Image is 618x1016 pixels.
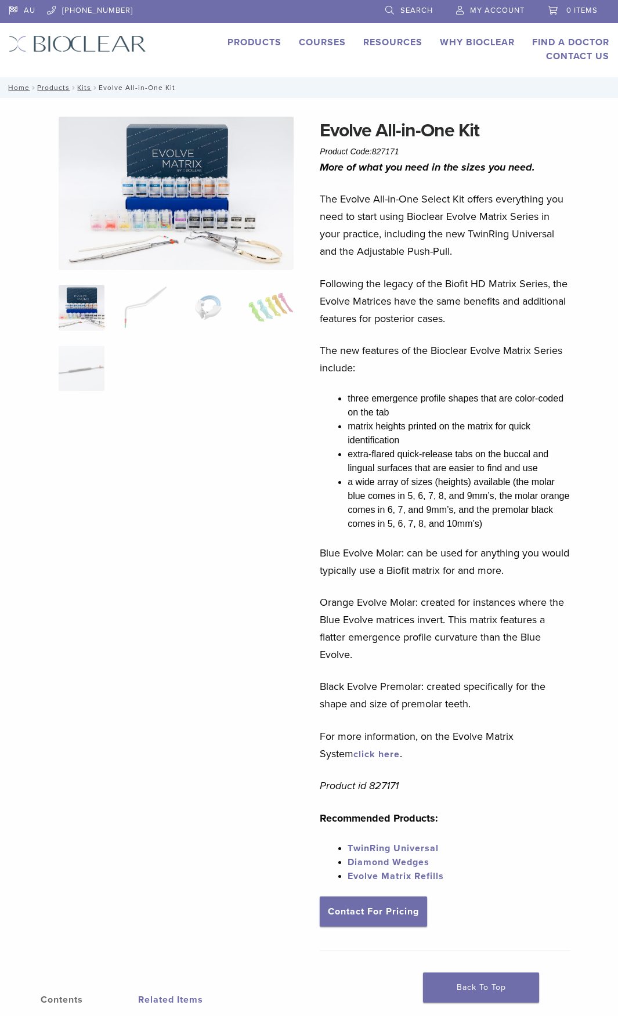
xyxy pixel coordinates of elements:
img: Bioclear [9,35,146,52]
span: / [91,85,99,91]
a: Back To Top [423,972,539,1003]
a: Courses [299,37,346,48]
p: The Evolve All-in-One Select Kit offers everything you need to start using Bioclear Evolve Matrix... [320,190,570,260]
p: The new features of the Bioclear Evolve Matrix Series include: [320,342,570,377]
p: Blue Evolve Molar: can be used for anything you would typically use a Biofit matrix for and more. [320,544,570,579]
a: Kits [77,84,91,92]
img: IMG_0457 [59,117,294,270]
a: Why Bioclear [440,37,515,48]
strong: Recommended Products: [320,812,438,825]
span: 0 items [566,6,598,15]
img: IMG_0457-scaled-e1745362001290-300x300.jpg [59,285,104,331]
li: matrix heights printed on the matrix for quick identification [348,420,570,447]
a: Home [5,84,30,92]
p: For more information, on the Evolve Matrix System . [320,728,570,762]
a: click here [353,749,400,760]
a: Contact For Pricing [320,896,427,927]
a: Products [37,84,70,92]
span: / [30,85,37,91]
a: Diamond Wedges [348,856,429,868]
span: Search [400,6,433,15]
img: Evolve All-in-One Kit - Image 5 [59,346,104,392]
a: Related Items [138,984,236,1016]
li: three emergence profile shapes that are color-coded on the tab [348,392,570,420]
a: Resources [363,37,422,48]
em: Product id 827171 [320,779,399,792]
a: Find A Doctor [532,37,609,48]
span: Product Code: [320,147,399,156]
h1: Evolve All-in-One Kit [320,117,570,144]
i: More of what you need in the sizes you need. [320,161,535,173]
span: My Account [470,6,525,15]
li: extra-flared quick-release tabs on the buccal and lingual surfaces that are easier to find and use [348,447,570,475]
img: Evolve All-in-One Kit - Image 3 [185,285,231,331]
a: Contents [41,984,138,1016]
li: a wide array of sizes (heights) available (the molar blue comes in 5, 6, 7, 8, and 9mm’s, the mol... [348,475,570,531]
img: Evolve All-in-One Kit - Image 4 [248,285,294,331]
span: 827171 [372,147,399,156]
p: Orange Evolve Molar: created for instances where the Blue Evolve matrices invert. This matrix fea... [320,594,570,663]
a: Contact Us [546,50,609,62]
a: TwinRing Universal [348,843,439,854]
a: Evolve Matrix Refills [348,870,444,882]
p: Black Evolve Premolar: created specifically for the shape and size of premolar teeth. [320,678,570,713]
span: / [70,85,77,91]
a: Products [227,37,281,48]
p: Following the legacy of the Biofit HD Matrix Series, the Evolve Matrices have the same benefits a... [320,275,570,327]
img: Evolve All-in-One Kit - Image 2 [122,285,168,331]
